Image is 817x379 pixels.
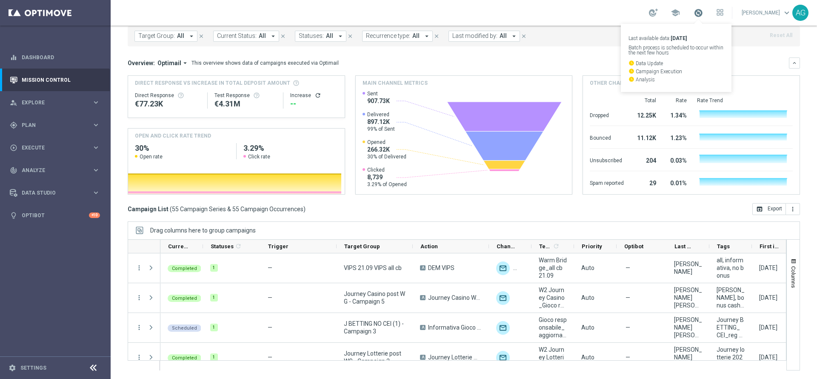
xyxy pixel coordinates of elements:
[496,351,510,365] img: Optimail
[367,90,390,97] span: Sent
[92,98,100,106] i: keyboard_arrow_right
[590,108,624,121] div: Dropped
[135,324,143,331] button: more_vert
[500,32,507,40] span: All
[155,59,191,67] button: Optimail arrow_drop_down
[539,243,551,250] span: Templates
[367,167,407,173] span: Clicked
[92,189,100,197] i: keyboard_arrow_right
[22,145,92,150] span: Execute
[521,33,527,39] i: close
[367,139,406,146] span: Opened
[423,32,431,40] i: arrow_drop_down
[10,121,92,129] div: Plan
[590,130,624,144] div: Bounced
[303,205,306,213] span: )
[420,355,426,360] span: A
[634,108,656,121] div: 12.25K
[539,346,567,369] span: W2 Journey Lotterie_Gioco responsabile OK
[628,76,634,82] i: watch_later
[10,99,17,106] i: person_search
[363,79,428,87] h4: Main channel metrics
[759,294,777,301] div: 21 Sep 2025, Sunday
[634,175,656,189] div: 29
[624,243,643,250] span: Optibot
[299,32,324,40] span: Statuses:
[628,68,722,74] p: Campaign Execution
[128,205,306,213] h3: Campaign List
[135,294,143,301] i: more_vert
[448,31,520,42] button: Last modified by: All arrow_drop_down
[150,227,256,234] span: Drag columns here to group campaigns
[666,130,687,144] div: 1.23%
[9,122,100,129] div: gps_fixed Plan keyboard_arrow_right
[138,32,175,40] span: Target Group:
[268,354,272,361] span: —
[674,260,702,276] div: Valentina Pilato
[581,354,594,361] span: Auto
[22,69,100,91] a: Mission Control
[172,266,197,271] span: Completed
[428,264,454,272] span: DEM VIPS
[628,60,634,66] i: watch_later
[539,286,567,309] span: W2 Journey Casino_Gioco responsabile
[269,32,277,40] i: arrow_drop_down
[626,264,630,272] span: —
[150,227,256,234] div: Row Groups
[279,32,287,41] button: close
[792,5,808,21] div: AG
[135,264,143,272] button: more_vert
[590,79,658,87] h4: Other channel metrics
[628,68,634,74] i: watch_later
[367,173,407,181] span: 8,739
[172,296,197,301] span: Completed
[214,99,276,109] div: €4,311,864
[590,175,624,189] div: Spam reported
[9,77,100,83] div: Mission Control
[717,243,730,250] span: Tags
[135,99,200,109] div: €77,227
[420,243,438,250] span: Action
[9,212,100,219] div: lightbulb Optibot +10
[92,144,100,152] i: keyboard_arrow_right
[497,243,517,250] span: Channel
[89,212,100,218] div: +10
[268,294,272,301] span: —
[135,92,200,99] div: Direct Response
[268,324,272,331] span: —
[172,355,197,361] span: Completed
[412,32,420,40] span: All
[367,111,395,118] span: Delivered
[211,243,234,250] span: Statuses
[717,256,745,279] span: all, informativa, no bonus
[428,324,482,331] span: Informativa Gioco Responsabile
[168,324,201,332] colored-tag: Scheduled
[674,286,702,309] div: Maria Grazia Garofalo
[581,264,594,271] span: Auto
[581,324,594,331] span: Auto
[697,97,793,104] div: Rate Trend
[168,294,201,302] colored-tag: Completed
[177,32,184,40] span: All
[259,32,266,40] span: All
[581,294,594,301] span: Auto
[366,32,410,40] span: Recurrence type:
[22,168,92,173] span: Analyze
[22,46,100,69] a: Dashboard
[666,175,687,189] div: 0.01%
[626,353,630,361] span: —
[9,99,100,106] button: person_search Explore keyboard_arrow_right
[551,241,560,251] span: Calculate column
[172,205,303,213] span: 55 Campaign Series & 55 Campaign Occurrences
[9,167,100,174] button: track_changes Analyze keyboard_arrow_right
[756,206,763,212] i: open_in_browser
[22,123,92,128] span: Plan
[135,79,290,87] span: Direct Response VS Increase In Total Deposit Amount
[290,92,337,99] div: Increase
[420,265,426,270] span: A
[752,205,800,212] multiple-options-button: Export to CSV
[214,92,276,99] div: Test Response
[634,97,656,104] div: Total
[210,324,218,331] div: 1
